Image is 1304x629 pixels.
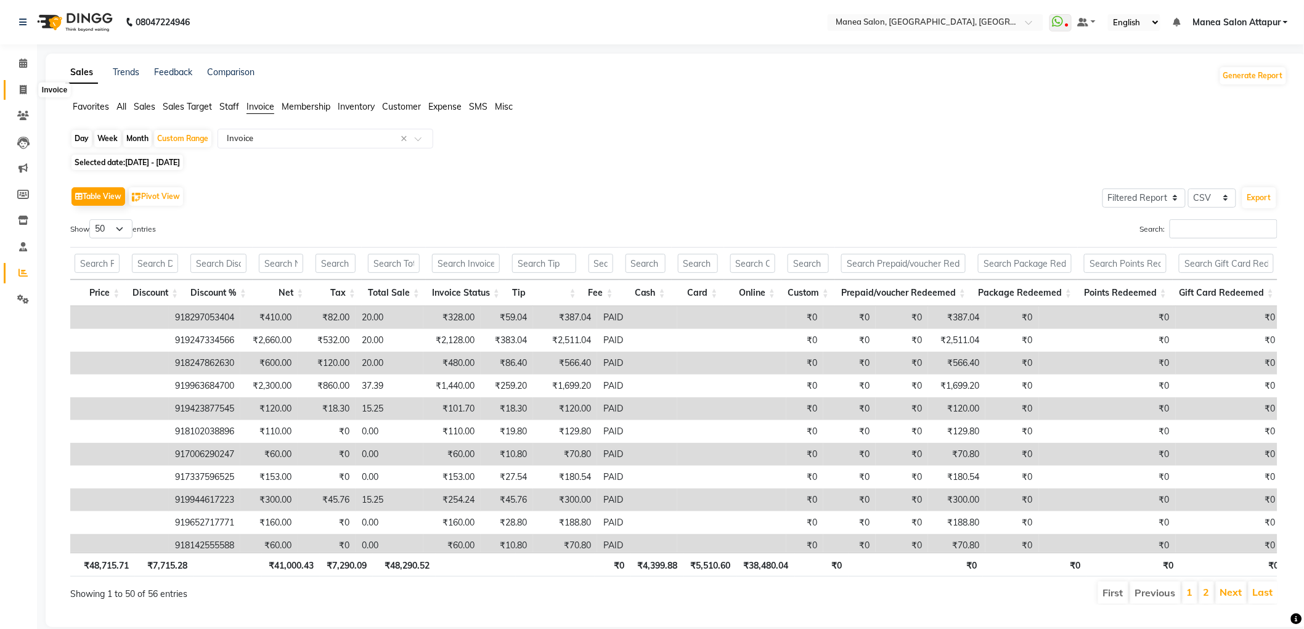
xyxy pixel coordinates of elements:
td: ₹10.80 [481,443,533,466]
input: Search Custom [788,254,829,273]
td: ₹0 [823,306,876,329]
td: ₹0 [786,511,823,534]
th: Total Sale: activate to sort column ascending [362,280,426,306]
td: ₹0 [985,534,1039,557]
input: Search Cash [626,254,666,273]
input: Search Discount % [190,254,247,273]
td: ₹387.04 [928,306,985,329]
th: ₹5,510.60 [684,553,737,577]
span: Favorites [73,101,109,112]
td: 918142555588 [169,534,240,557]
th: ₹48,290.52 [373,553,436,577]
td: PAID [597,329,677,352]
span: Selected date: [71,155,183,170]
td: ₹27.54 [481,466,533,489]
td: ₹0 [823,329,876,352]
td: ₹0 [1039,511,1176,534]
td: ₹188.80 [928,511,985,534]
td: PAID [597,306,677,329]
td: ₹18.30 [298,397,356,420]
td: ₹2,511.04 [533,329,597,352]
td: ₹383.04 [481,329,533,352]
td: ₹0 [876,352,928,375]
input: Search Online [730,254,775,273]
td: ₹0 [985,466,1039,489]
td: ₹566.40 [928,352,985,375]
td: PAID [597,466,677,489]
td: ₹0 [1176,352,1282,375]
input: Search Package Redeemed [978,254,1072,273]
td: ₹153.00 [423,466,481,489]
span: Inventory [338,101,375,112]
td: ₹1,699.20 [928,375,985,397]
th: Net: activate to sort column ascending [253,280,310,306]
td: ₹410.00 [240,306,298,329]
input: Search Gift Card Redeemed [1179,254,1274,273]
td: ₹0 [298,466,356,489]
td: 15.25 [356,397,423,420]
button: Pivot View [129,187,183,206]
td: ₹60.00 [423,443,481,466]
span: Invoice [247,101,274,112]
td: ₹0 [985,397,1039,420]
td: ₹45.76 [481,489,533,511]
span: Sales Target [163,101,212,112]
td: ₹180.54 [533,466,597,489]
td: ₹120.00 [928,397,985,420]
td: 917337596525 [169,466,240,489]
td: ₹600.00 [240,352,298,375]
td: ₹0 [1039,534,1176,557]
td: ₹0 [1039,466,1176,489]
td: ₹0 [786,420,823,443]
img: logo [31,5,116,39]
th: ₹0 [1180,553,1285,577]
td: ₹2,300.00 [240,375,298,397]
td: ₹0 [786,534,823,557]
td: ₹0 [1176,375,1282,397]
button: Generate Report [1220,67,1286,84]
td: ₹180.54 [928,466,985,489]
th: Invoice Status: activate to sort column ascending [426,280,506,306]
input: Search Net [259,254,304,273]
td: ₹0 [876,375,928,397]
td: ₹0 [985,511,1039,534]
td: ₹10.80 [481,534,533,557]
td: ₹1,440.00 [423,375,481,397]
td: ₹0 [823,511,876,534]
input: Search Points Redeemed [1084,254,1167,273]
td: ₹45.76 [298,489,356,511]
div: Showing 1 to 50 of 56 entries [70,580,563,601]
td: ₹0 [1039,397,1176,420]
th: Custom: activate to sort column ascending [781,280,835,306]
td: 919247334566 [169,329,240,352]
td: ₹0 [1176,397,1282,420]
td: 37.39 [356,375,423,397]
td: ₹2,660.00 [240,329,298,352]
td: 919944617223 [169,489,240,511]
td: ₹1,699.20 [533,375,597,397]
td: 919423877545 [169,397,240,420]
td: PAID [597,397,677,420]
td: ₹120.00 [533,397,597,420]
th: Discount: activate to sort column ascending [126,280,184,306]
th: ₹38,480.04 [736,553,794,577]
div: Week [94,130,121,147]
td: ₹0 [823,397,876,420]
label: Show entries [70,219,156,238]
td: ₹0 [786,352,823,375]
th: ₹7,290.09 [320,553,373,577]
td: ₹60.00 [240,534,298,557]
td: ₹0 [985,352,1039,375]
button: Export [1242,187,1276,208]
td: ₹110.00 [240,420,298,443]
td: ₹0 [786,306,823,329]
span: Expense [428,101,462,112]
span: Sales [134,101,155,112]
td: ₹70.80 [533,443,597,466]
td: ₹0 [1039,352,1176,375]
td: ₹0 [823,443,876,466]
td: ₹0 [985,489,1039,511]
input: Search Total Sale [368,254,420,273]
th: ₹48,715.71 [77,553,135,577]
td: 917006290247 [169,443,240,466]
